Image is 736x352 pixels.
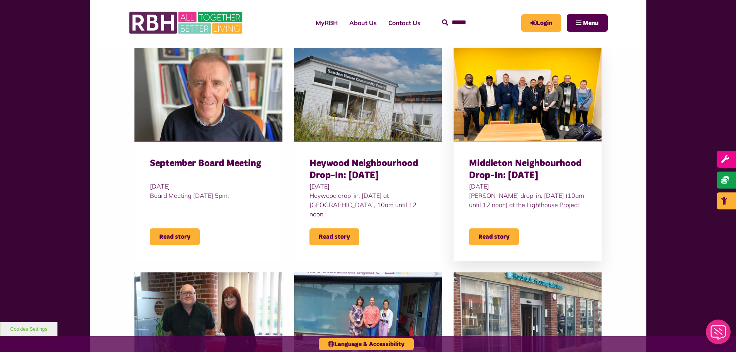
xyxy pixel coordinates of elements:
span: Menu [583,20,598,26]
h3: Middleton Neighbourhood Drop-In: [DATE] [469,158,586,182]
button: Language & Accessibility [319,338,414,350]
img: RBH [129,8,245,38]
div: Board Meeting [DATE] 5pm. [150,191,267,200]
button: Navigation [567,14,608,32]
div: [PERSON_NAME] drop-in: [DATE] (10am until 12 noon) at the Lighthouse Project. [469,191,586,209]
a: MyRBH [521,14,561,32]
a: Heywood Neighbourhood Drop-In: [DATE] [DATE] Heywood drop-in: [DATE] at [GEOGRAPHIC_DATA], 10am u... [294,48,442,261]
h3: Heywood Neighbourhood Drop-In: [DATE] [309,158,427,182]
img: GL2 4053 [294,48,442,141]
a: Contact Us [382,12,426,33]
iframe: Netcall Web Assistant for live chat [701,317,736,352]
span: Read story [309,228,359,245]
span: [DATE] [150,182,267,191]
input: Search [442,14,513,31]
a: MyRBH [310,12,343,33]
a: September Board Meeting [DATE] Board Meeting [DATE] 5pm. Read story [134,48,282,261]
span: Read story [469,228,519,245]
div: Heywood drop-in: [DATE] at [GEOGRAPHIC_DATA], 10am until 12 noon. [309,191,427,219]
img: Group photo of customers and colleagues at the Lighthouse Project [454,48,602,141]
span: Read story [150,228,200,245]
img: Kevinbrady [134,48,282,141]
a: Middleton Neighbourhood Drop-In: [DATE] [DATE] [PERSON_NAME] drop-in: [DATE] (10am until 12 noon)... [454,48,602,261]
span: [DATE] [309,182,427,191]
span: [DATE] [469,182,586,191]
a: About Us [343,12,382,33]
h3: September Board Meeting [150,158,267,182]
